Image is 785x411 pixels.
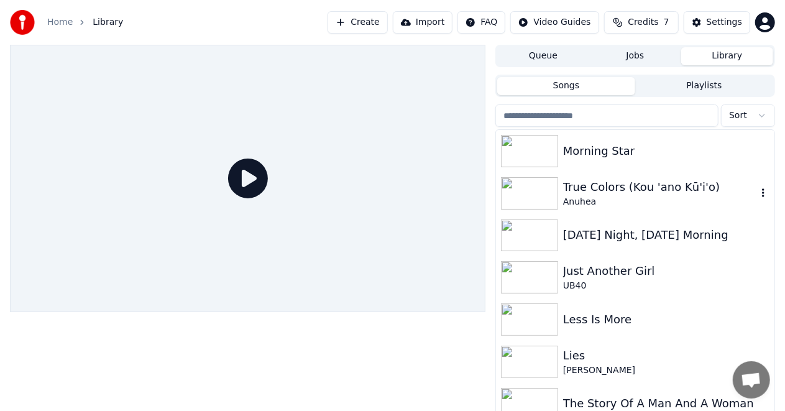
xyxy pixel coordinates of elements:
[563,364,769,377] div: [PERSON_NAME]
[733,361,770,399] a: Open chat
[628,16,658,29] span: Credits
[47,16,123,29] nav: breadcrumb
[328,11,388,34] button: Create
[563,178,757,196] div: True Colors (Kou 'ano Kū'i'o)
[563,226,769,244] div: [DATE] Night, [DATE] Morning
[563,196,757,208] div: Anuhea
[563,347,769,364] div: Lies
[510,11,599,34] button: Video Guides
[47,16,73,29] a: Home
[457,11,505,34] button: FAQ
[93,16,123,29] span: Library
[635,77,773,95] button: Playlists
[604,11,679,34] button: Credits7
[664,16,669,29] span: 7
[393,11,452,34] button: Import
[589,47,681,65] button: Jobs
[563,280,769,292] div: UB40
[10,10,35,35] img: youka
[497,47,589,65] button: Queue
[563,262,769,280] div: Just Another Girl
[707,16,742,29] div: Settings
[563,142,769,160] div: Morning Star
[497,77,635,95] button: Songs
[681,47,773,65] button: Library
[684,11,750,34] button: Settings
[729,109,747,122] span: Sort
[563,311,769,328] div: Less Is More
